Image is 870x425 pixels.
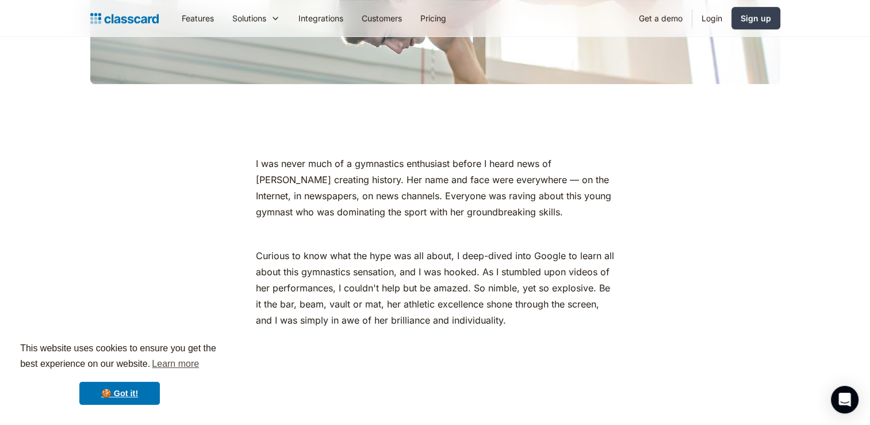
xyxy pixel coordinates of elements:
[256,226,614,242] p: ‍
[741,12,771,24] div: Sign up
[173,5,223,31] a: Features
[223,5,289,31] div: Solutions
[692,5,731,31] a: Login
[831,386,858,413] div: Open Intercom Messenger
[232,12,266,24] div: Solutions
[9,331,230,416] div: cookieconsent
[150,355,201,373] a: learn more about cookies
[20,341,219,373] span: This website uses cookies to ensure you get the best experience on our website.
[731,7,780,29] a: Sign up
[289,5,352,31] a: Integrations
[79,382,160,405] a: dismiss cookie message
[256,248,614,328] p: Curious to know what the hype was all about, I deep-dived into Google to learn all about this gym...
[352,5,411,31] a: Customers
[630,5,692,31] a: Get a demo
[90,10,159,26] a: home
[411,5,455,31] a: Pricing
[256,155,614,220] p: I was never much of a gymnastics enthusiast before I heard news of [PERSON_NAME] creating history...
[256,334,614,350] p: ‍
